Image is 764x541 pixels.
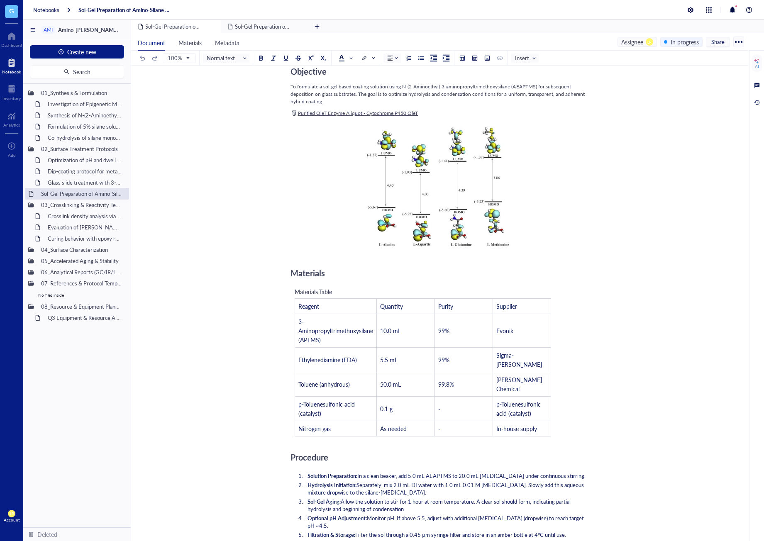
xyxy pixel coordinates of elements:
span: 100% [168,54,189,62]
span: [PERSON_NAME] Chemical [496,375,544,393]
span: Quantity [380,302,403,310]
span: 99% [438,356,449,364]
a: Sol-Gel Preparation of Amino-Silane Hybrid Coating [78,6,172,14]
span: 50.0 mL [380,380,401,388]
span: Search [73,68,90,75]
div: In progress [671,37,699,46]
span: Metadata [215,39,239,47]
div: AI [755,64,759,69]
div: Assignee [621,37,643,46]
span: Monitor pH. If above 5.5, adjust with additional [MEDICAL_DATA] (dropwise) to reach target pH ~4.5. [308,514,585,529]
div: Notebook [2,69,21,74]
div: 04_Surface Characterization [37,244,126,256]
span: 5.5 mL [380,356,398,364]
div: 05_Accelerated Aging & Stability [37,255,126,267]
span: p-Toluenesulfonic acid (catalyst) [496,400,542,417]
span: Amino-[PERSON_NAME] Agent Development [58,26,168,34]
span: To formulate a sol-gel based coating solution using N-(2-Aminoethyl)-3-aminopropyltrimethoxysilan... [290,83,586,105]
span: As needed [380,424,407,433]
span: - [438,405,440,413]
a: Notebook [2,56,21,74]
span: Sol-Gel Aging: [308,497,341,505]
div: Curing behavior with epoxy resin under ambient conditions [44,233,126,244]
span: G [9,5,14,16]
span: Purified OleT Enzyme Aliquot - Cytochrome P450 OleT [298,111,418,116]
div: Dip-coating protocol for metal oxide substrates [44,166,126,177]
div: 08_Resource & Equipment Planning [37,301,126,312]
div: AMI [44,27,53,33]
a: Notebooks [33,6,59,14]
div: Account [4,517,20,522]
span: Procedure [290,451,328,463]
span: Create new [67,49,96,55]
a: Analytics [3,109,20,127]
div: Formulation of 5% silane solution in [MEDICAL_DATA] [44,121,126,132]
span: Materials [178,39,202,47]
span: Share [711,38,725,46]
span: 10.0 mL [380,327,401,335]
div: Q3 Equipment & Resource Allocation Plan [44,312,126,324]
span: Solution Preparation: [308,472,357,480]
span: Hydrolysis Initiation: [308,481,356,489]
span: Insert [515,54,537,62]
span: - [438,424,440,433]
span: Separately, mix 2.0 mL DI water with 1.0 mL 0.01 M [MEDICAL_DATA]. Slowly add this aqueous mixtur... [308,481,585,496]
div: Analytics [3,122,20,127]
div: Dashboard [1,43,22,48]
span: 3-Aminopropyltrimethoxysilane (APTMS) [298,317,375,344]
div: Sol-Gel Preparation of Amino-Silane Hybrid Coating [37,188,126,200]
span: Objective [290,66,327,77]
span: Materials Table [295,288,332,296]
button: Share [706,37,730,47]
span: Evonik [496,327,513,335]
span: Filtration & Storage: [308,531,355,539]
button: Create new [30,45,124,58]
div: Glass slide treatment with 3-aminopropyltriethoxysilane (APTES) [44,177,126,188]
span: LR [10,512,14,516]
div: Investigation of Epigenetic Modifications in [MEDICAL_DATA] Tumor Samplesitled [44,98,126,110]
span: In-house supply [496,424,537,433]
span: Sigma-[PERSON_NAME] [496,351,542,368]
div: Inventory [2,96,21,101]
div: Optimization of pH and dwell time for adhesion improvement [44,154,126,166]
span: Purity [438,302,453,310]
div: 03_Crosslinking & Reactivity Testing [37,199,126,211]
span: Reagent [298,302,319,310]
button: Search [30,65,124,78]
span: Filter the sol through a 0.45 µm syringe filter and store in an amber bottle at 4°C until use. [355,531,566,539]
span: In a clean beaker, add 5.0 mL AEAPTMS to 20.0 mL [MEDICAL_DATA] under continuous stirring. [357,472,586,480]
div: 01_Synthesis & Formulation [37,87,126,99]
div: Crosslink density analysis via DMA [44,210,126,222]
span: LR [647,39,652,44]
div: No files inside [25,289,129,301]
div: Deleted [37,530,57,539]
span: Toluene (anhydrous) [298,380,350,388]
a: Inventory [2,83,21,101]
div: 06_Analytical Reports (GC/IR/LC-MS) [37,266,126,278]
div: Evaluation of [PERSON_NAME] self-condensation [44,222,126,233]
div: 07_References & Protocol Templates [37,278,126,289]
div: 02_Surface Treatment Protocols [37,143,126,155]
a: Dashboard [1,29,22,48]
div: Synthesis of N-(2-Aminoethyl)-3-aminopropyltrimethoxysilane [44,110,126,121]
span: 99% [438,327,449,335]
span: Supplier [496,302,517,310]
span: 0.1 g [380,405,393,413]
span: p-Toluenesulfonic acid (catalyst) [298,400,356,417]
span: Document [138,39,165,47]
span: Nitrogen gas [298,424,331,433]
span: 99.8% [438,380,454,388]
span: Ethylenediamine (EDA) [298,356,357,364]
span: Materials [290,267,325,279]
span: Normal text [207,54,247,62]
span: Optional pH Adjustment: [308,514,367,522]
div: Add [8,153,16,158]
span: Allow the solution to stir for 1 hour at room temperature. A clear sol should form, indicating pa... [308,497,572,513]
div: Co-hydrolysis of silane monomers with TEOS [44,132,126,144]
img: genemod-experiment-image [366,126,510,247]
